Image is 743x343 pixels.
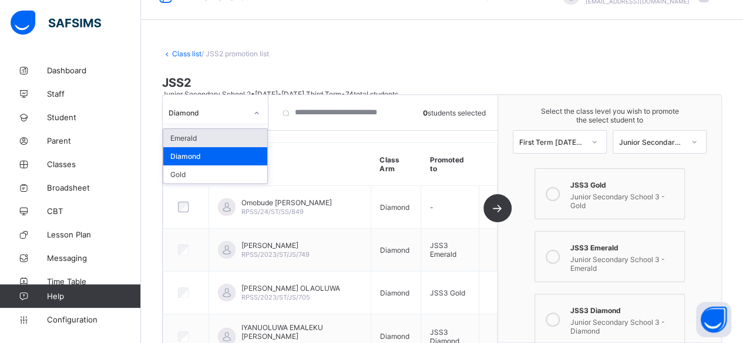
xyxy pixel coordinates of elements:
[47,315,140,324] span: Configuration
[47,159,141,169] span: Classes
[47,277,141,286] span: Time Table
[570,315,678,335] div: Junior Secondary School 3 - Diamond
[47,291,140,301] span: Help
[201,49,269,58] span: / JSS2 promotion list
[570,189,678,210] div: Junior Secondary School 3 - Gold
[430,241,456,259] span: JSS3 Emerald
[619,137,684,146] div: Junior Secondary School 3
[380,202,409,211] span: Diamond
[241,323,362,341] span: IYANUOLUWA EMALEKU [PERSON_NAME]
[570,240,678,252] div: JSS3 Emerald
[510,107,710,124] span: Select the class level you wish to promote the select student to
[430,202,433,211] span: -
[570,178,678,189] div: JSS3 Gold
[241,198,332,207] span: Omobude [PERSON_NAME]
[163,147,267,165] div: Diamond
[241,284,340,293] span: [PERSON_NAME] OLAOLUWA
[163,165,267,184] div: Gold
[380,332,409,341] span: Diamond
[47,183,141,192] span: Broadsheet
[47,253,141,263] span: Messaging
[11,11,101,35] img: safsims
[570,252,678,273] div: Junior Secondary School 3 - Emerald
[423,108,428,117] b: 0
[47,66,141,75] span: Dashboard
[47,89,141,99] span: Staff
[241,293,310,301] span: RPSS/2023/ST/JS/705
[421,143,479,186] th: Promoted to
[47,136,141,145] span: Parent
[163,129,267,147] div: Emerald
[241,250,310,259] span: RPSS/2023/ST/JS/749
[380,288,409,297] span: Diamond
[162,76,722,90] span: JSS2
[696,302,731,337] button: Open asap
[209,143,371,186] th: Student
[380,245,409,254] span: Diamond
[570,303,678,315] div: JSS3 Diamond
[423,108,486,117] span: students selected
[519,137,584,146] div: First Term [DATE]-[DATE]
[241,241,310,250] span: [PERSON_NAME]
[241,208,304,216] span: RPSS/24/ST/SS/849
[371,143,421,186] th: Class Arm
[162,90,398,99] span: Junior Secondary School 2 • [DATE]-[DATE] Third Term • 74 total students
[169,108,247,117] div: Diamond
[47,230,141,239] span: Lesson Plan
[47,113,141,122] span: Student
[172,49,201,58] a: Class list
[47,206,141,216] span: CBT
[430,288,465,297] span: JSS3 Gold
